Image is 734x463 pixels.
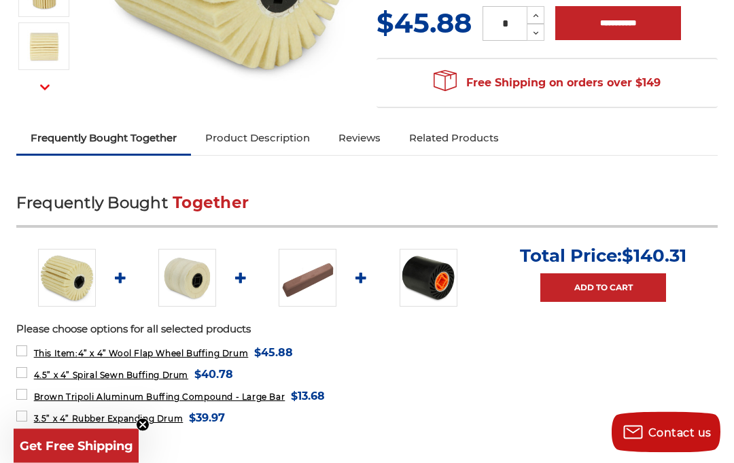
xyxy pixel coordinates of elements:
span: 3.5” x 4” Rubber Expanding Drum [34,414,183,424]
a: Product Description [191,124,324,154]
span: $140.31 [622,245,686,267]
button: Close teaser [136,418,150,432]
p: Please choose options for all selected products [16,322,718,338]
a: Frequently Bought Together [16,124,191,154]
a: Add to Cart [540,274,666,303]
span: $13.68 [291,388,325,406]
p: Total Price: [520,245,686,267]
img: felt polishing drum [27,30,61,64]
span: Contact us [648,426,712,439]
span: Free Shipping on orders over $149 [434,70,661,97]
button: Next [29,73,61,103]
strong: This Item: [34,349,78,359]
span: Brown Tripoli Aluminum Buffing Compound - Large Bar [34,392,285,402]
button: Contact us [612,412,720,453]
span: $40.78 [194,366,233,384]
span: Together [173,194,249,213]
span: Frequently Bought [16,194,168,213]
span: 4” x 4” Wool Flap Wheel Buffing Drum [34,349,249,359]
img: 4 inch buffing and polishing drum [38,250,96,307]
span: Get Free Shipping [20,439,133,453]
span: $39.97 [189,409,225,428]
span: $45.88 [377,7,472,40]
span: 4.5” x 4” Spiral Sewn Buffing Drum [34,371,188,381]
div: Get Free ShippingClose teaser [14,429,139,463]
span: $45.88 [254,344,293,362]
a: Related Products [395,124,513,154]
a: Reviews [324,124,395,154]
